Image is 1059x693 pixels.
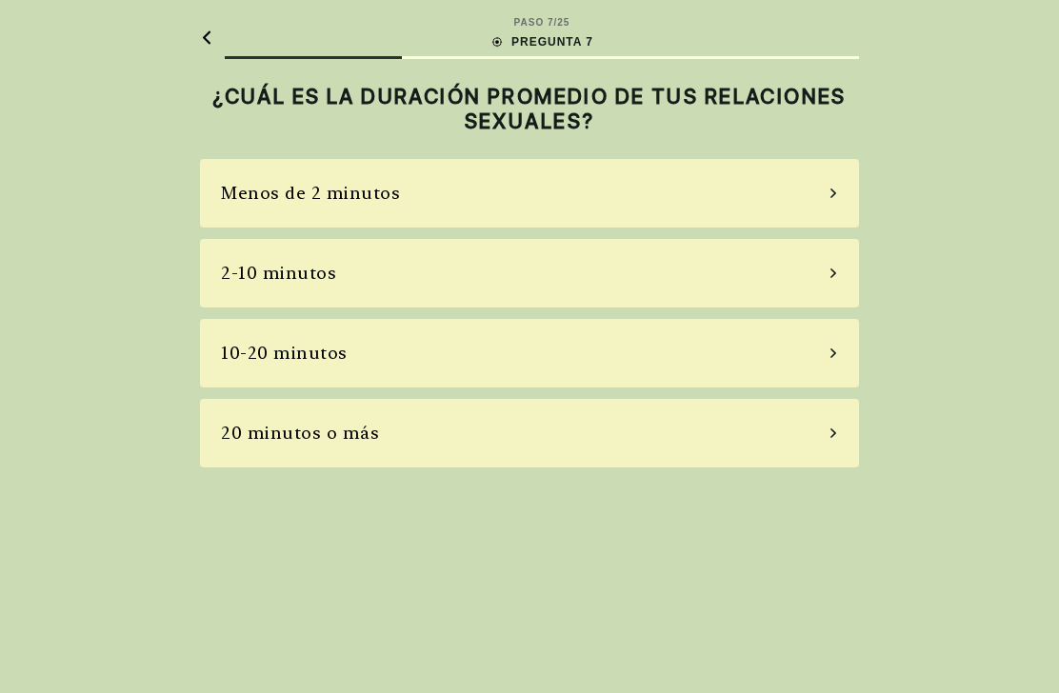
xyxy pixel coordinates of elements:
div: Menos de 2 minutos [221,180,400,206]
div: 2-10 minutos [221,260,336,286]
h2: ¿CUÁL ES LA DURACIÓN PROMEDIO DE TUS RELACIONES SEXUALES? [200,84,859,134]
div: 10-20 minutos [221,340,348,366]
div: PASO 7 / 25 [514,15,570,30]
div: 20 minutos o más [221,420,379,445]
div: PREGUNTA 7 [490,33,593,50]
